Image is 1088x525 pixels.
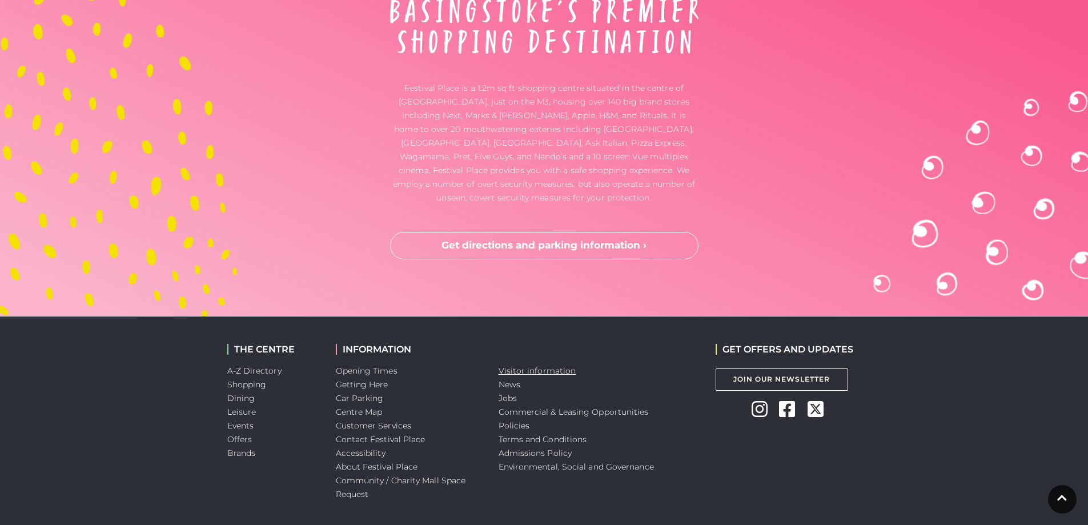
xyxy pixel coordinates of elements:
a: Contact Festival Place [336,434,425,444]
a: Shopping [227,379,267,390]
a: Car Parking [336,393,384,403]
a: A-Z Directory [227,366,282,376]
a: Opening Times [336,366,398,376]
h2: INFORMATION [336,344,481,355]
a: Commercial & Leasing Opportunities [499,407,649,417]
a: Dining [227,393,255,403]
a: Join Our Newsletter [716,368,848,391]
a: Getting Here [336,379,388,390]
a: Policies [499,420,530,431]
a: Events [227,420,254,431]
a: Visitor information [499,366,576,376]
a: News [499,379,520,390]
a: Get directions and parking information › [390,232,698,259]
h2: THE CENTRE [227,344,319,355]
a: Terms and Conditions [499,434,587,444]
a: Leisure [227,407,256,417]
a: Environmental, Social and Governance [499,462,654,472]
a: Offers [227,434,252,444]
a: Community / Charity Mall Space Request [336,475,466,499]
h2: GET OFFERS AND UPDATES [716,344,853,355]
a: Accessibility [336,448,386,458]
p: Festival Place is a 1.2m sq ft shopping centre situated in the centre of [GEOGRAPHIC_DATA], just ... [390,81,698,205]
a: About Festival Place [336,462,418,472]
a: Centre Map [336,407,383,417]
a: Brands [227,448,256,458]
a: Jobs [499,393,517,403]
a: Admissions Policy [499,448,572,458]
a: Customer Services [336,420,412,431]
